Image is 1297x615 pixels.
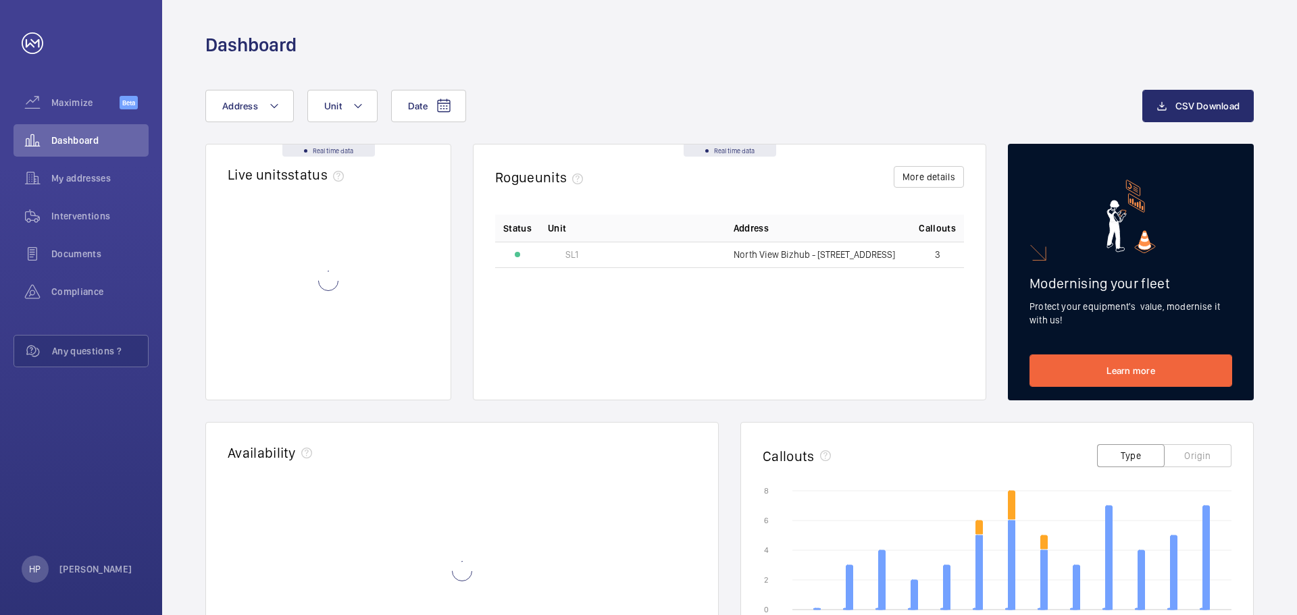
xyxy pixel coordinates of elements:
[51,171,149,185] span: My addresses
[919,221,956,235] span: Callouts
[222,101,258,111] span: Address
[764,516,769,525] text: 6
[935,250,940,259] span: 3
[29,562,41,576] p: HP
[1107,180,1156,253] img: marketing-card.svg
[59,562,132,576] p: [PERSON_NAME]
[894,166,964,188] button: More details
[495,169,588,186] h2: Rogue
[1175,101,1240,111] span: CSV Download
[120,96,138,109] span: Beta
[228,444,296,461] h2: Availability
[324,101,342,111] span: Unit
[307,90,378,122] button: Unit
[51,134,149,147] span: Dashboard
[205,90,294,122] button: Address
[734,250,895,259] span: North View Bizhub - [STREET_ADDRESS]
[391,90,466,122] button: Date
[734,221,769,235] span: Address
[51,247,149,261] span: Documents
[535,169,589,186] span: units
[205,32,297,57] h1: Dashboard
[684,144,776,157] div: Real time data
[764,605,769,614] text: 0
[1097,444,1165,467] button: Type
[228,166,349,183] h2: Live units
[764,545,769,555] text: 4
[1164,444,1231,467] button: Origin
[764,575,768,585] text: 2
[1029,275,1232,292] h2: Modernising your fleet
[764,486,769,496] text: 8
[565,250,578,259] span: SL1
[51,96,120,109] span: Maximize
[52,344,148,358] span: Any questions ?
[408,101,428,111] span: Date
[51,209,149,223] span: Interventions
[1029,354,1232,387] a: Learn more
[503,221,532,235] p: Status
[282,144,375,157] div: Real time data
[763,448,815,464] h2: Callouts
[288,166,349,183] span: status
[1029,300,1232,327] p: Protect your equipment's value, modernise it with us!
[1142,90,1254,122] button: CSV Download
[51,285,149,298] span: Compliance
[548,221,566,235] span: Unit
